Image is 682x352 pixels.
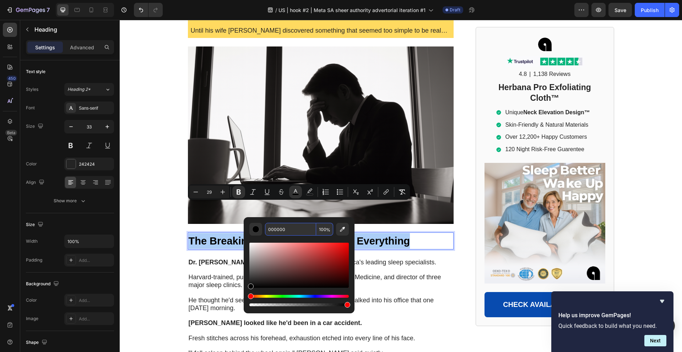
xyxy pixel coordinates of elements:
[26,257,42,263] div: Padding
[658,297,666,306] button: Hide survey
[413,16,438,33] img: gempages_573082975005049972-61a4eeb9-4011-4c9f-b0fb-77e52702d969.png
[386,126,470,133] p: 120 Night Risk-Free Guarentee
[275,6,277,14] span: /
[644,335,666,346] button: Next question
[134,3,163,17] div: Undo/Redo
[26,68,45,75] div: Text style
[35,44,55,51] p: Settings
[26,297,37,303] div: Color
[7,76,17,81] div: 450
[404,89,470,95] strong: Neck Elevation Design™
[34,25,111,34] p: Heading
[67,86,91,93] span: Heading 2*
[608,3,632,17] button: Save
[365,272,486,297] a: CHECK AVAILABILTY
[386,89,470,97] p: Unique
[5,130,17,136] div: Beta
[383,281,456,288] span: CHECK AVAILABILTY
[47,6,50,14] p: 7
[26,194,114,207] button: Show more
[70,44,94,51] p: Advanced
[188,184,410,200] div: Editor contextual toolbar
[79,257,112,264] div: Add...
[120,20,682,352] iframe: Design area
[79,297,112,304] div: Add...
[278,6,426,14] span: US | hook #2 | Meta SA sheer authority advertorial iteration #1
[326,226,330,234] span: %
[558,297,666,346] div: Help us improve GemPages!
[386,114,470,121] p: Over 12,200+ Happy Customers
[26,122,45,131] div: Size
[65,235,114,248] input: Auto
[26,161,37,167] div: Color
[26,105,35,111] div: Font
[641,6,659,14] div: Publish
[386,101,470,109] p: Skin-Friendly & Natural Materials
[64,83,114,96] button: Heading 2*
[450,7,460,13] span: Draft
[26,315,38,322] div: Image
[558,323,666,329] p: Quick feedback to build what you need.
[635,3,665,17] button: Publish
[413,51,451,58] p: 1,138 Reviews
[249,295,349,298] div: Hue
[69,330,265,337] span: "I fell asleep behind the wheel again," [PERSON_NAME] said quietly.
[399,51,407,58] p: 4.8
[26,279,60,289] div: Background
[26,220,45,230] div: Size
[26,238,38,244] div: Width
[26,178,46,187] div: Align
[615,7,626,13] span: Save
[410,51,411,58] p: |
[365,62,486,84] h2: Rich Text Editor. Editing area: main
[365,143,486,264] img: gempages_573082975005049972-0b3c52fd-8e79-473f-8668-9bd9a2963da8.png
[26,86,38,93] div: Styles
[558,311,666,320] h2: Help us improve GemPages!
[3,3,53,17] button: 7
[79,316,112,322] div: Add...
[79,105,112,111] div: Sans-serif
[265,223,316,236] input: E.g FFFFFF
[26,338,49,347] div: Shape
[79,161,112,167] div: 242424
[54,197,87,204] div: Show more
[386,36,465,48] img: gempages_573082975005049972-f0e28a3c-edc1-4b92-bdf8-9a65936a3930.png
